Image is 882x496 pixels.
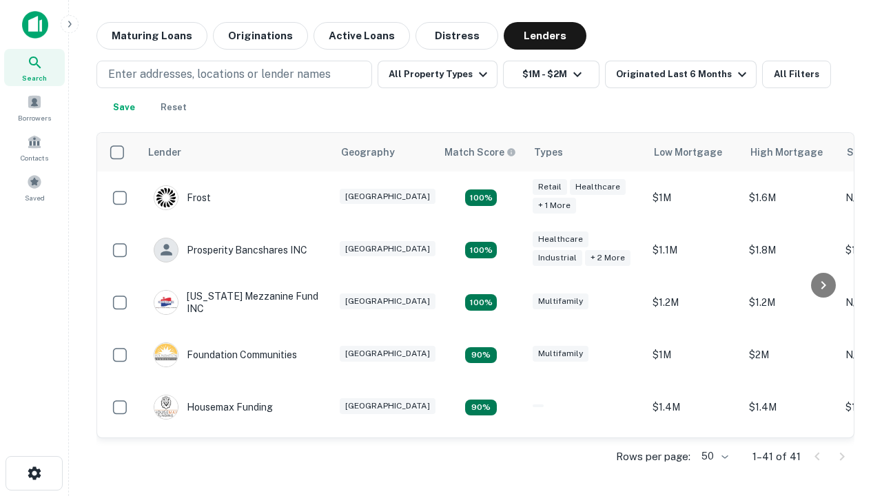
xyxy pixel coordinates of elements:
[585,250,630,266] div: + 2 more
[340,189,435,205] div: [GEOGRAPHIC_DATA]
[25,192,45,203] span: Saved
[154,186,178,209] img: picture
[465,347,497,364] div: Matching Properties: 4, hasApolloMatch: undefined
[96,61,372,88] button: Enter addresses, locations or lender names
[154,395,178,419] img: picture
[646,433,742,486] td: $1.4M
[742,133,839,172] th: High Mortgage
[533,179,567,195] div: Retail
[378,61,498,88] button: All Property Types
[22,72,47,83] span: Search
[18,112,51,123] span: Borrowers
[4,169,65,206] a: Saved
[436,133,526,172] th: Capitalize uses an advanced AI algorithm to match your search with the best lender. The match sco...
[148,144,181,161] div: Lender
[752,448,801,465] p: 1–41 of 41
[813,342,882,408] iframe: Chat Widget
[154,291,178,314] img: picture
[503,61,599,88] button: $1M - $2M
[762,61,831,88] button: All Filters
[154,185,211,210] div: Frost
[340,293,435,309] div: [GEOGRAPHIC_DATA]
[616,66,750,83] div: Originated Last 6 Months
[534,144,563,161] div: Types
[154,395,273,420] div: Housemax Funding
[21,152,48,163] span: Contacts
[646,276,742,329] td: $1.2M
[4,129,65,166] a: Contacts
[340,241,435,257] div: [GEOGRAPHIC_DATA]
[504,22,586,50] button: Lenders
[533,293,588,309] div: Multifamily
[333,133,436,172] th: Geography
[154,343,178,366] img: picture
[646,133,742,172] th: Low Mortgage
[742,172,839,224] td: $1.6M
[465,400,497,416] div: Matching Properties: 4, hasApolloMatch: undefined
[340,346,435,362] div: [GEOGRAPHIC_DATA]
[646,329,742,381] td: $1M
[646,381,742,433] td: $1.4M
[465,242,497,258] div: Matching Properties: 8, hasApolloMatch: undefined
[154,238,307,262] div: Prosperity Bancshares INC
[646,172,742,224] td: $1M
[533,231,588,247] div: Healthcare
[4,89,65,126] a: Borrowers
[616,448,690,465] p: Rows per page:
[465,294,497,311] div: Matching Properties: 5, hasApolloMatch: undefined
[444,145,513,160] h6: Match Score
[444,145,516,160] div: Capitalize uses an advanced AI algorithm to match your search with the best lender. The match sco...
[154,290,319,315] div: [US_STATE] Mezzanine Fund INC
[22,11,48,39] img: capitalize-icon.png
[4,49,65,86] a: Search
[416,22,498,50] button: Distress
[341,144,395,161] div: Geography
[96,22,207,50] button: Maturing Loans
[314,22,410,50] button: Active Loans
[742,329,839,381] td: $2M
[750,144,823,161] div: High Mortgage
[102,94,146,121] button: Save your search to get updates of matches that match your search criteria.
[742,276,839,329] td: $1.2M
[646,224,742,276] td: $1.1M
[570,179,626,195] div: Healthcare
[533,250,582,266] div: Industrial
[140,133,333,172] th: Lender
[465,189,497,206] div: Matching Properties: 5, hasApolloMatch: undefined
[654,144,722,161] div: Low Mortgage
[108,66,331,83] p: Enter addresses, locations or lender names
[154,342,297,367] div: Foundation Communities
[605,61,757,88] button: Originated Last 6 Months
[213,22,308,50] button: Originations
[742,381,839,433] td: $1.4M
[526,133,646,172] th: Types
[742,224,839,276] td: $1.8M
[152,94,196,121] button: Reset
[533,198,576,214] div: + 1 more
[742,433,839,486] td: $1.6M
[533,346,588,362] div: Multifamily
[696,446,730,466] div: 50
[340,398,435,414] div: [GEOGRAPHIC_DATA]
